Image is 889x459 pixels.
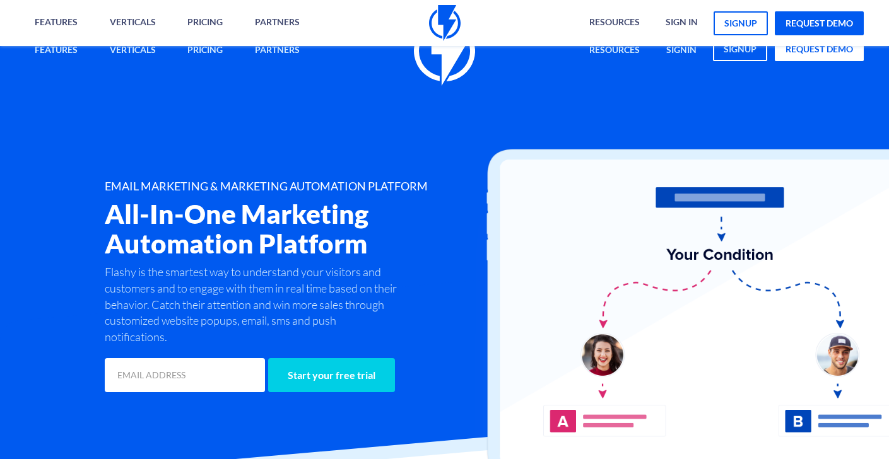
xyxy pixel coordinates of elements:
[775,37,864,61] a: request demo
[268,358,395,392] input: Start your free trial
[714,11,768,35] a: signup
[775,11,864,35] a: request demo
[100,37,165,64] a: Verticals
[105,264,400,346] p: Flashy is the smartest way to understand your visitors and customers and to engage with them in r...
[713,37,767,61] a: signup
[105,180,505,193] h1: EMAIL MARKETING & MARKETING AUTOMATION PLATFORM
[657,37,706,64] a: signin
[580,37,649,64] a: Resources
[178,37,232,64] a: Pricing
[105,358,265,392] input: EMAIL ADDRESS
[245,37,309,64] a: Partners
[105,199,505,258] h2: All-In-One Marketing Automation Platform
[25,37,87,64] a: Features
